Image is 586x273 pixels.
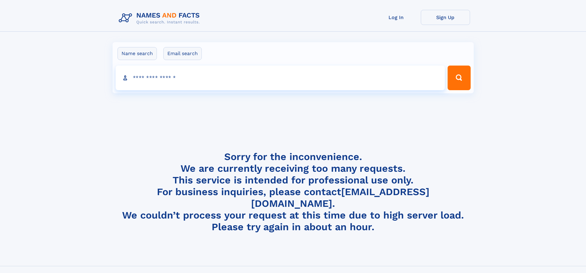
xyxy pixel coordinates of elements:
[118,47,157,60] label: Name search
[421,10,470,25] a: Sign Up
[251,186,429,209] a: [EMAIL_ADDRESS][DOMAIN_NAME]
[448,66,470,90] button: Search Button
[163,47,202,60] label: Email search
[116,151,470,233] h4: Sorry for the inconvenience. We are currently receiving too many requests. This service is intend...
[116,66,445,90] input: search input
[372,10,421,25] a: Log In
[116,10,205,26] img: Logo Names and Facts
